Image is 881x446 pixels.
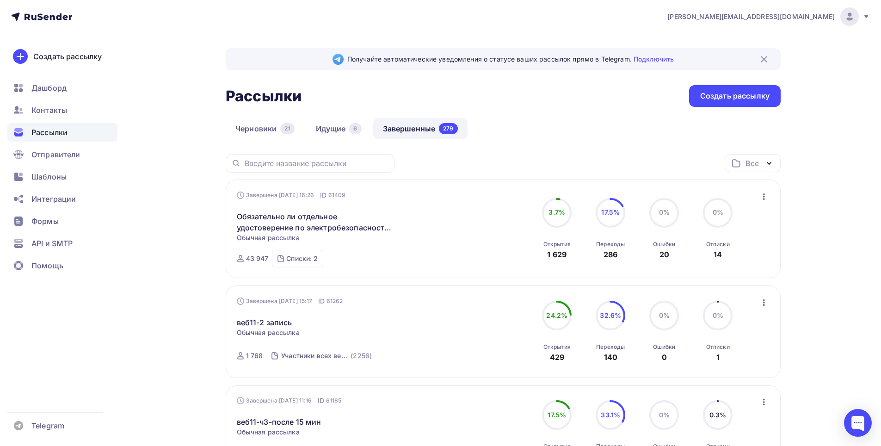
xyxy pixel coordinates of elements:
span: 32.6% [600,311,621,319]
div: Ошибки [653,343,675,351]
a: Дашборд [7,79,117,97]
span: 24.2% [546,311,567,319]
span: 0.3% [709,411,727,419]
div: 429 [550,352,564,363]
a: веб11-2 запись [237,317,292,328]
span: Шаблоны [31,171,67,182]
div: 1 629 [547,249,567,260]
div: Открытия [543,343,571,351]
div: (2256) [351,351,372,360]
span: 61409 [328,191,346,200]
div: Списки: 2 [286,254,318,263]
span: Интеграции [31,193,76,204]
span: API и SMTP [31,238,73,249]
span: 3.7% [548,208,565,216]
a: Завершенные279 [373,118,468,139]
div: Ошибки [653,241,675,248]
div: Завершена [DATE] 15:17 [237,297,343,306]
span: [PERSON_NAME][EMAIL_ADDRESS][DOMAIN_NAME] [667,12,835,21]
div: Отписки [706,343,730,351]
div: 6 [349,123,361,134]
div: Завершена [DATE] 11:16 [237,396,342,405]
div: 279 [439,123,457,134]
div: 286 [604,249,617,260]
span: 61262 [327,297,343,306]
img: Telegram [333,54,344,65]
div: Все [745,158,758,169]
div: Переходы [596,241,625,248]
span: 17.5% [601,208,620,216]
span: Получайте автоматические уведомления о статусе ваших рассылок прямо в Telegram. [347,55,674,64]
a: Рассылки [7,123,117,142]
div: 1 768 [246,351,263,360]
span: Дашборд [31,82,67,93]
div: 20 [659,249,669,260]
span: 0% [713,311,723,319]
span: Контакты [31,105,67,116]
div: 0 [662,352,667,363]
div: Создать рассылку [33,51,102,62]
a: Шаблоны [7,167,117,186]
span: 33.1% [601,411,620,419]
span: 0% [659,311,670,319]
a: Отправители [7,145,117,164]
span: ID [318,396,324,405]
div: 1 [716,352,720,363]
div: Создать рассылку [700,91,770,101]
div: 14 [714,249,722,260]
span: Обычная рассылка [237,233,300,242]
a: веб11-ч3-после 15 мин [237,416,321,427]
a: Идущие6 [306,118,371,139]
span: Рассылки [31,127,68,138]
span: 0% [659,411,670,419]
div: Открытия [543,241,571,248]
span: 0% [713,208,723,216]
a: Обязательно ли отдельное удостоверение по электробезопасности для каждой организации при совмести... [237,211,395,233]
span: Telegram [31,420,64,431]
span: Формы [31,216,59,227]
span: Отправители [31,149,80,160]
a: Черновики21 [226,118,304,139]
button: Все [725,154,781,172]
span: ID [318,297,325,306]
a: Контакты [7,101,117,119]
a: Формы [7,212,117,230]
span: ID [320,191,327,200]
div: Переходы [596,343,625,351]
div: Завершена [DATE] 16:26 [237,191,346,200]
h2: Рассылки [226,87,302,105]
a: Подключить [634,55,674,63]
span: 61185 [326,396,342,405]
a: [PERSON_NAME][EMAIL_ADDRESS][DOMAIN_NAME] [667,7,870,26]
span: Обычная рассылка [237,328,300,337]
span: 17.5% [548,411,566,419]
a: Участники всех вебинаров (1-11) (2256) [280,348,373,363]
div: 43 947 [246,254,269,263]
div: 140 [604,352,617,363]
span: Обычная рассылка [237,427,300,437]
span: Помощь [31,260,63,271]
input: Введите название рассылки [245,158,389,168]
div: 21 [280,123,294,134]
div: Отписки [706,241,730,248]
div: Участники всех вебинаров (1-11) [281,351,349,360]
span: 0% [659,208,670,216]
